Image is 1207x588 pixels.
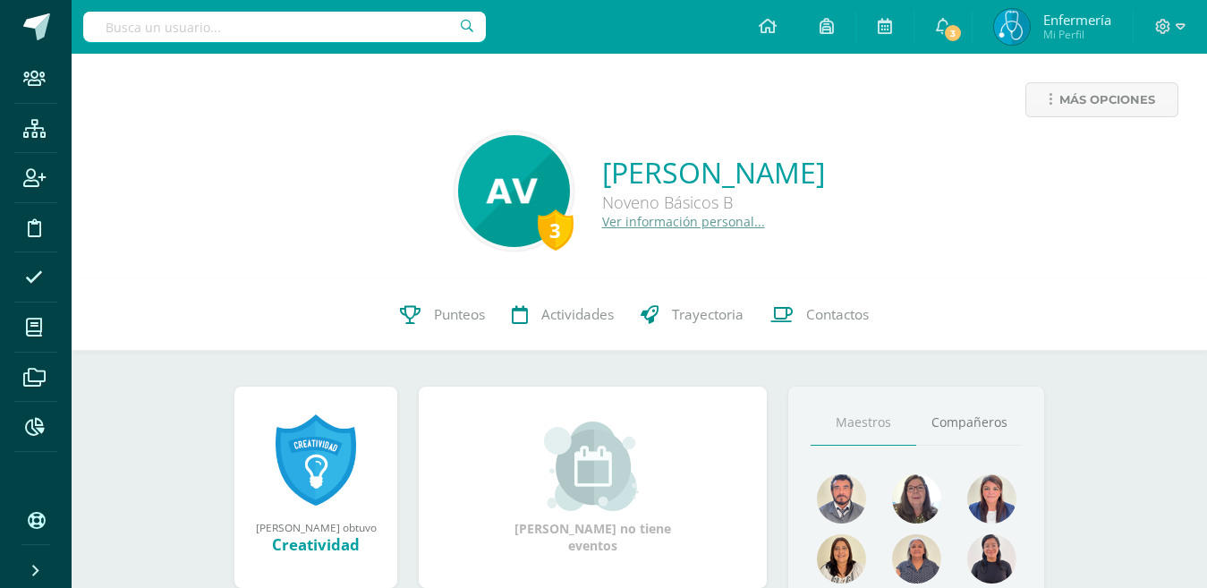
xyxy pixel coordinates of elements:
[83,12,486,42] input: Busca un usuario...
[602,153,825,192] a: [PERSON_NAME]
[458,135,570,247] img: 1e5143116c8cdc879f0503758d796c20.png
[806,305,869,324] span: Contactos
[538,209,574,251] div: 3
[817,534,866,584] img: 876c69fb502899f7a2bc55a9ba2fa0e7.png
[541,305,614,324] span: Actividades
[627,279,757,351] a: Trayectoria
[252,534,379,555] div: Creatividad
[967,534,1016,584] img: 041e67bb1815648f1c28e9f895bf2be1.png
[504,422,683,554] div: [PERSON_NAME] no tiene eventos
[544,422,642,511] img: event_small.png
[916,400,1022,446] a: Compañeros
[387,279,498,351] a: Punteos
[892,534,941,584] img: 8f3bf19539481b212b8ab3c0cdc72ac6.png
[434,305,485,324] span: Punteos
[994,9,1030,45] img: aa4f30ea005d28cfb9f9341ec9462115.png
[967,474,1016,524] img: aefa6dbabf641819c41d1760b7b82962.png
[943,23,963,43] span: 3
[602,213,765,230] a: Ver información personal...
[252,520,379,534] div: [PERSON_NAME] obtuvo
[1025,82,1178,117] a: Más opciones
[892,474,941,524] img: a4871f238fc6f9e1d7ed418e21754428.png
[811,400,916,446] a: Maestros
[1043,11,1111,29] span: Enfermería
[1059,83,1155,116] span: Más opciones
[672,305,744,324] span: Trayectoria
[498,279,627,351] a: Actividades
[1043,27,1111,42] span: Mi Perfil
[602,192,825,213] div: Noveno Básicos B
[757,279,882,351] a: Contactos
[817,474,866,524] img: bd51737d0f7db0a37ff170fbd9075162.png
